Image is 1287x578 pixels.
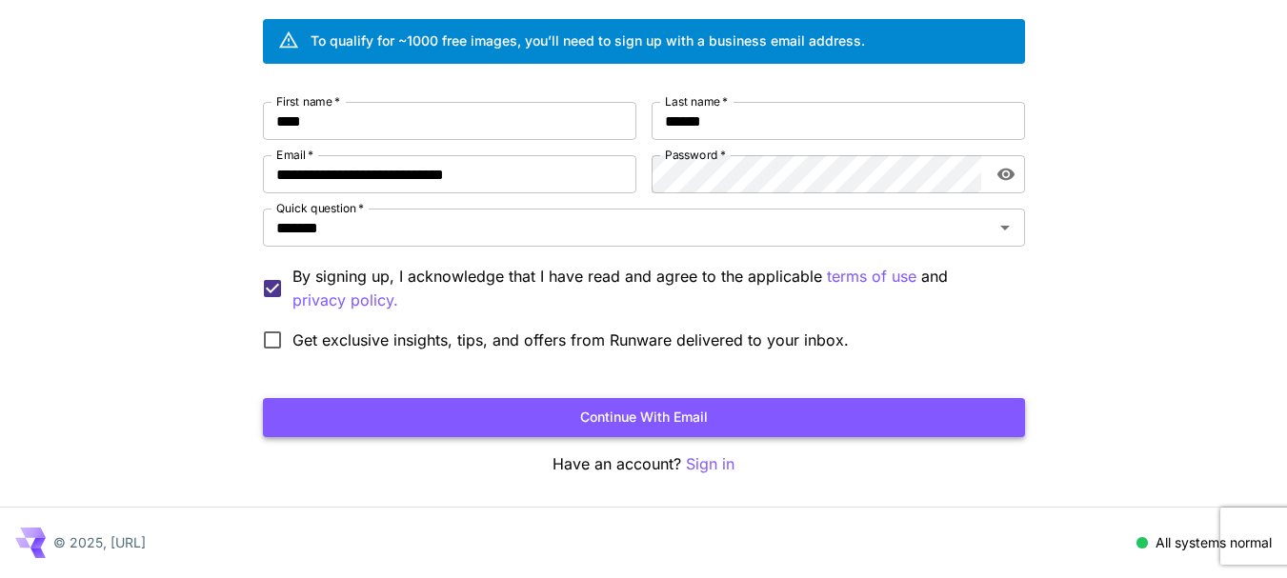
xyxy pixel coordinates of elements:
button: Continue with email [263,398,1025,437]
p: By signing up, I acknowledge that I have read and agree to the applicable and [292,265,1010,312]
button: toggle password visibility [989,157,1023,191]
p: All systems normal [1156,532,1272,552]
p: privacy policy. [292,289,398,312]
button: Sign in [686,452,734,476]
button: Open [992,214,1018,241]
label: Email [276,147,313,163]
div: To qualify for ~1000 free images, you’ll need to sign up with a business email address. [311,30,865,50]
p: Have an account? [263,452,1025,476]
label: Quick question [276,200,364,216]
label: Password [665,147,726,163]
label: Last name [665,93,728,110]
label: First name [276,93,340,110]
button: By signing up, I acknowledge that I have read and agree to the applicable terms of use and [292,289,398,312]
span: Get exclusive insights, tips, and offers from Runware delivered to your inbox. [292,329,849,351]
p: terms of use [827,265,916,289]
p: © 2025, [URL] [53,532,146,552]
button: By signing up, I acknowledge that I have read and agree to the applicable and privacy policy. [827,265,916,289]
